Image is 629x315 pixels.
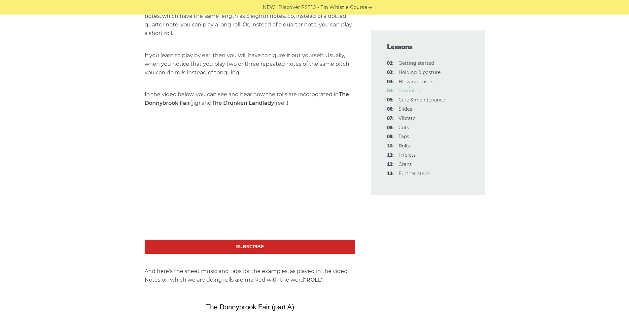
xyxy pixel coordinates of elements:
[263,4,276,11] span: NEW:
[387,59,394,67] span: 01:
[399,88,421,94] a: 04:Tonguing
[301,4,367,11] a: PST10 - Tin Whistle Course
[387,124,394,132] span: 08:
[399,125,409,131] a: 08:Cuts
[387,42,469,52] span: Lessons
[212,100,274,106] strong: The Drunken Landlady
[399,60,434,66] a: 01:Getting started
[145,267,355,284] p: And here’s the sheet music and tabs for the examples, as played in the video. Notes on which we a...
[399,161,412,167] a: 12:Crans
[399,171,430,177] a: 13:Further steps
[399,143,410,149] strong: Rolls
[387,78,394,86] span: 03:
[399,97,445,103] a: 05:Care & maintenance
[145,240,355,254] a: Subscribe
[387,151,394,159] span: 11:
[387,105,394,113] span: 06:
[145,121,355,240] iframe: Tin Whistle Rolls - The Donnybrook Fair & The Drunken Landlady
[387,133,394,141] span: 09:
[387,115,394,123] span: 07:
[387,161,394,169] span: 12:
[399,69,440,75] a: 02:Holding & posture
[387,96,394,104] span: 05:
[387,170,394,178] span: 13:
[145,90,355,107] p: In the video below, you can see and hear how the rolls are incorporated in (jig) and (reel.)
[278,4,300,11] span: Discover
[399,79,434,85] a: 03:Blowing basics
[399,106,412,112] a: 06:Slides
[387,87,394,95] span: 04:
[387,69,394,77] span: 02:
[399,115,416,121] a: 07:Vibrato
[399,152,416,158] a: 11:Triplets
[304,277,323,283] strong: “ROLL”
[387,142,394,150] span: 10:
[145,51,355,77] p: If you learn to play by ear, then you will have to figure it out yourself. Usually, when you noti...
[399,134,409,139] a: 09:Taps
